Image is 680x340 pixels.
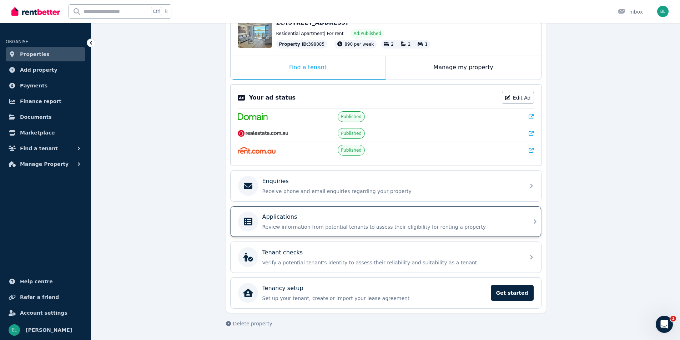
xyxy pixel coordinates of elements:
[151,7,162,16] span: Ctrl
[6,306,85,320] a: Account settings
[425,42,428,47] span: 1
[6,47,85,61] a: Properties
[231,171,541,201] a: EnquiriesReceive phone and email enquiries regarding your property
[6,157,85,171] button: Manage Property
[262,259,521,266] p: Verify a potential tenant's identity to assess their reliability and suitability as a tenant
[344,42,374,47] span: 890 per week
[6,78,85,93] a: Payments
[262,284,303,293] p: Tenancy setup
[262,213,297,221] p: Applications
[9,324,20,336] img: Britt Lundgren
[20,144,58,153] span: Find a tenant
[238,113,268,120] img: Domain.com.au
[231,278,541,308] a: Tenancy setupSet up your tenant, create or import your lease agreementGet started
[238,130,289,137] img: RealEstate.com.au
[262,295,487,302] p: Set up your tenant, create or import your lease agreement
[20,66,57,74] span: Add property
[353,31,381,36] span: Ad: Published
[670,316,676,321] span: 1
[20,128,55,137] span: Marketplace
[165,9,167,14] span: k
[279,41,307,47] span: Property ID
[6,141,85,156] button: Find a tenant
[20,293,59,301] span: Refer a friend
[231,206,541,237] a: ApplicationsReview information from potential tenants to assess their eligibility for renting a p...
[262,188,521,195] p: Receive phone and email enquiries regarding your property
[276,40,328,49] div: : 398085
[262,223,521,230] p: Review information from potential tenants to assess their eligibility for renting a property
[20,50,50,59] span: Properties
[231,56,386,80] div: Find a tenant
[657,6,669,17] img: Britt Lundgren
[11,6,60,17] img: RentBetter
[656,316,673,333] iframe: Intercom live chat
[341,114,362,120] span: Published
[249,93,296,102] p: Your ad status
[6,94,85,108] a: Finance report
[262,177,289,186] p: Enquiries
[6,126,85,140] a: Marketplace
[502,92,534,104] a: Edit Ad
[618,8,643,15] div: Inbox
[341,131,362,136] span: Published
[6,290,85,304] a: Refer a friend
[6,274,85,289] a: Help centre
[391,42,394,47] span: 2
[491,285,534,301] span: Get started
[386,56,541,80] div: Manage my property
[6,110,85,124] a: Documents
[20,97,61,106] span: Finance report
[238,147,276,154] img: Rent.com.au
[6,39,28,44] span: ORGANISE
[20,309,67,317] span: Account settings
[341,147,362,153] span: Published
[408,42,411,47] span: 2
[20,113,52,121] span: Documents
[6,63,85,77] a: Add property
[20,81,47,90] span: Payments
[20,160,69,168] span: Manage Property
[276,31,344,36] span: Residential Apartment | For rent
[231,242,541,273] a: Tenant checksVerify a potential tenant's identity to assess their reliability and suitability as ...
[233,320,272,327] span: Delete property
[262,248,303,257] p: Tenant checks
[20,277,53,286] span: Help centre
[226,320,272,327] button: Delete property
[26,326,72,334] span: [PERSON_NAME]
